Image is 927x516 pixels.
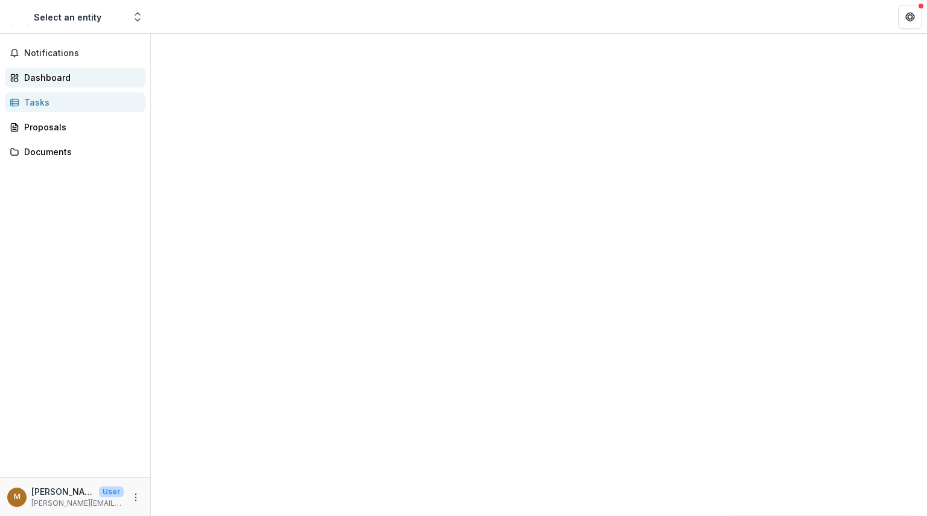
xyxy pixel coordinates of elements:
[24,71,136,84] div: Dashboard
[24,121,136,133] div: Proposals
[34,11,101,24] div: Select an entity
[24,145,136,158] div: Documents
[5,117,145,137] a: Proposals
[129,490,143,505] button: More
[5,92,145,112] a: Tasks
[99,486,124,497] p: User
[31,498,124,509] p: [PERSON_NAME][EMAIL_ADDRESS][DOMAIN_NAME]
[10,7,29,27] img: Select an entity
[5,68,145,88] a: Dashboard
[24,48,141,59] span: Notifications
[5,43,145,63] button: Notifications
[14,493,21,501] div: michaelv@trfp.org
[5,142,145,162] a: Documents
[24,96,136,109] div: Tasks
[31,485,94,498] p: [PERSON_NAME][EMAIL_ADDRESS][DOMAIN_NAME]
[898,5,922,29] button: Get Help
[129,5,146,29] button: Open entity switcher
